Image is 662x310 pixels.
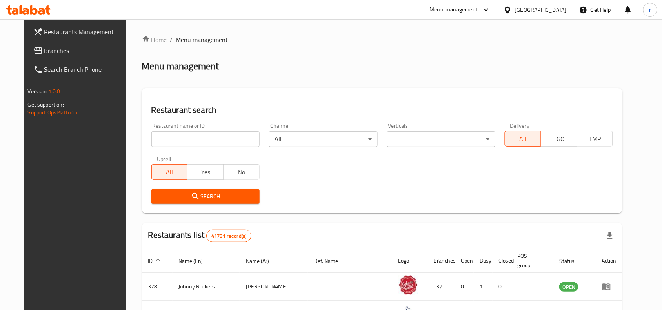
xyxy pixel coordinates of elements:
[176,35,228,44] span: Menu management
[148,256,163,266] span: ID
[28,100,64,110] span: Get support on:
[48,86,60,96] span: 1.0.0
[155,167,185,178] span: All
[187,164,224,180] button: Yes
[649,5,651,14] span: r
[158,192,253,201] span: Search
[240,273,308,301] td: [PERSON_NAME]
[44,46,128,55] span: Branches
[427,273,455,301] td: 37
[246,256,279,266] span: Name (Ar)
[170,35,173,44] li: /
[493,249,511,273] th: Closed
[508,133,538,145] span: All
[191,167,220,178] span: Yes
[151,164,188,180] button: All
[27,22,135,41] a: Restaurants Management
[27,41,135,60] a: Branches
[455,273,474,301] td: 0
[602,282,616,291] div: Menu
[148,229,252,242] h2: Restaurants list
[157,156,171,162] label: Upsell
[518,251,544,270] span: POS group
[314,256,348,266] span: Ref. Name
[559,282,578,292] div: OPEN
[493,273,511,301] td: 0
[142,60,219,73] h2: Menu management
[142,35,623,44] nav: breadcrumb
[387,131,495,147] div: ​
[28,86,47,96] span: Version:
[206,230,251,242] div: Total records count
[28,107,78,118] a: Support.OpsPlatform
[142,273,173,301] td: 328
[269,131,377,147] div: All
[474,273,493,301] td: 1
[398,275,418,295] img: Johnny Rockets
[44,27,128,36] span: Restaurants Management
[580,133,610,145] span: TMP
[173,273,240,301] td: Johnny Rockets
[430,5,478,15] div: Menu-management
[151,189,260,204] button: Search
[227,167,256,178] span: No
[142,35,167,44] a: Home
[559,256,585,266] span: Status
[27,60,135,79] a: Search Branch Phone
[600,227,619,245] div: Export file
[474,249,493,273] th: Busy
[151,104,613,116] h2: Restaurant search
[577,131,613,147] button: TMP
[595,249,622,273] th: Action
[44,65,128,74] span: Search Branch Phone
[427,249,455,273] th: Branches
[544,133,574,145] span: TGO
[207,232,251,240] span: 41791 record(s)
[179,256,213,266] span: Name (En)
[455,249,474,273] th: Open
[541,131,577,147] button: TGO
[392,249,427,273] th: Logo
[515,5,567,14] div: [GEOGRAPHIC_DATA]
[223,164,260,180] button: No
[151,131,260,147] input: Search for restaurant name or ID..
[505,131,541,147] button: All
[559,283,578,292] span: OPEN
[510,123,530,129] label: Delivery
